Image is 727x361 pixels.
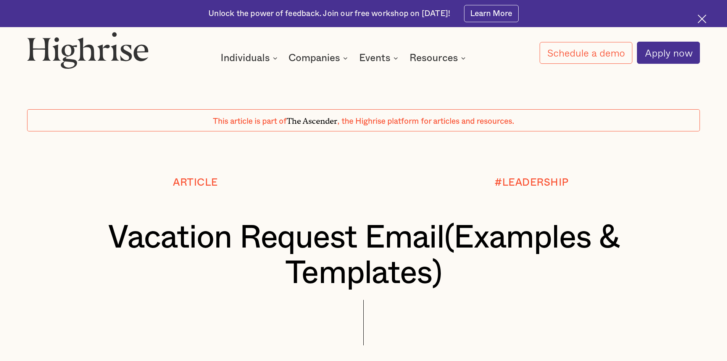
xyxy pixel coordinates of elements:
a: Schedule a demo [540,42,633,64]
div: Companies [289,53,350,63]
div: #LEADERSHIP [495,177,569,188]
div: Companies [289,53,340,63]
div: Resources [409,53,458,63]
h1: Vacation Request Email(Examples & Templates) [55,220,672,291]
span: This article is part of [213,117,287,125]
img: Cross icon [698,15,706,23]
div: Unlock the power of feedback. Join our free workshop on [DATE]! [208,8,450,19]
div: Events [359,53,390,63]
div: Article [173,177,218,188]
a: Apply now [637,42,700,64]
div: Individuals [221,53,280,63]
img: Highrise logo [27,32,148,68]
div: Individuals [221,53,270,63]
span: The Ascender [287,114,337,124]
div: Events [359,53,400,63]
div: Resources [409,53,468,63]
a: Learn More [464,5,519,22]
span: , the Highrise platform for articles and resources. [337,117,514,125]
